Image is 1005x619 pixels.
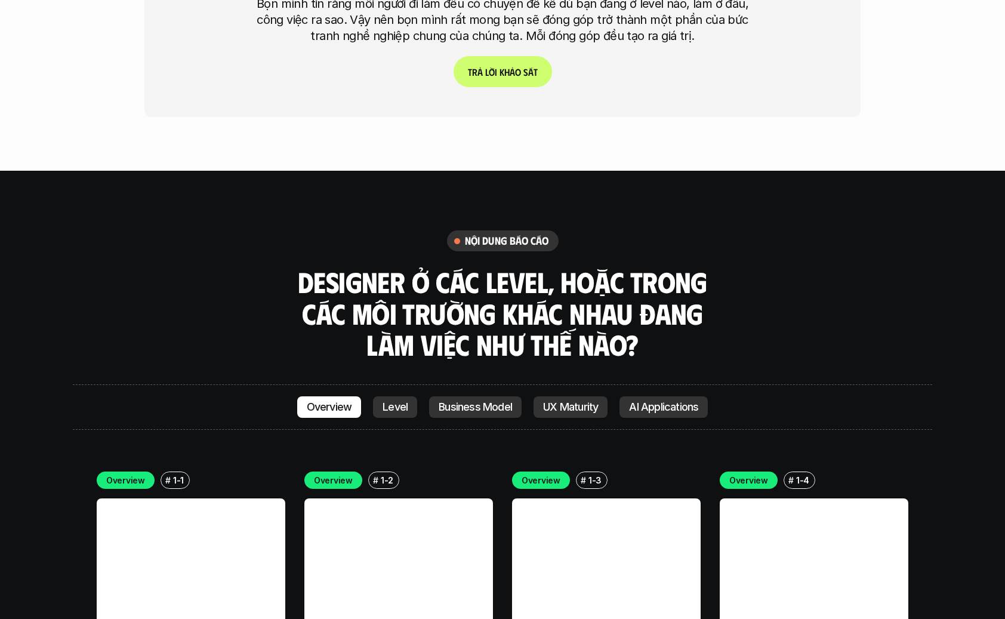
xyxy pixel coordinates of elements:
[500,66,504,78] span: k
[489,66,495,78] span: ờ
[294,266,711,361] h3: Designer ở các level, hoặc trong các môi trường khác nhau đang làm việc như thế nào?
[788,476,794,485] h6: #
[454,56,552,87] a: Trảlờikhảosát
[439,401,512,413] p: Business Model
[373,396,417,418] a: Level
[472,66,477,78] span: r
[106,474,145,486] p: Overview
[534,66,538,78] span: t
[468,66,472,78] span: T
[581,476,586,485] h6: #
[297,396,362,418] a: Overview
[534,396,608,418] a: UX Maturity
[383,401,408,413] p: Level
[543,401,598,413] p: UX Maturity
[477,66,483,78] span: ả
[629,401,698,413] p: AI Applications
[173,474,184,486] p: 1-1
[381,474,393,486] p: 1-2
[796,474,809,486] p: 1-4
[307,401,352,413] p: Overview
[495,66,497,78] span: i
[429,396,522,418] a: Business Model
[504,66,510,78] span: h
[588,474,602,486] p: 1-3
[619,396,708,418] a: AI Applications
[729,474,768,486] p: Overview
[523,66,528,78] span: s
[373,476,378,485] h6: #
[510,66,515,78] span: ả
[515,66,521,78] span: o
[465,234,549,248] h6: nội dung báo cáo
[522,474,560,486] p: Overview
[528,66,534,78] span: á
[485,66,489,78] span: l
[165,476,171,485] h6: #
[314,474,353,486] p: Overview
